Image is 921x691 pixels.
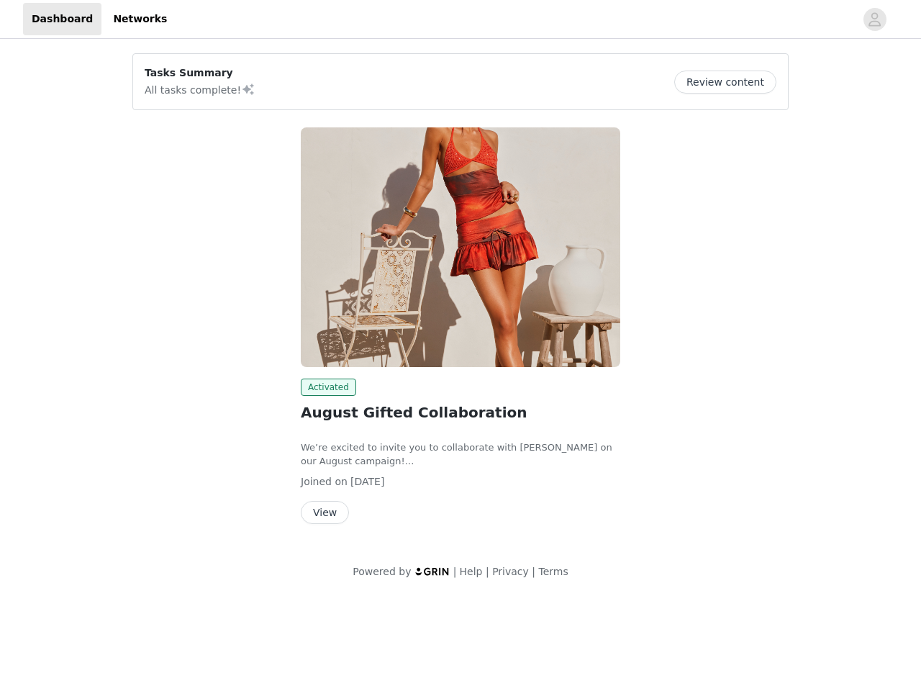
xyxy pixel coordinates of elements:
[301,441,620,469] p: We’re excited to invite you to collaborate with [PERSON_NAME] on our August campaign!
[145,81,255,98] p: All tasks complete!
[414,566,450,576] img: logo
[486,566,489,577] span: |
[301,507,349,518] a: View
[301,402,620,423] h2: August Gifted Collaboration
[674,71,776,94] button: Review content
[301,127,620,367] img: Peppermayo UK
[104,3,176,35] a: Networks
[145,66,255,81] p: Tasks Summary
[453,566,457,577] span: |
[353,566,411,577] span: Powered by
[460,566,483,577] a: Help
[23,3,101,35] a: Dashboard
[532,566,535,577] span: |
[350,476,384,487] span: [DATE]
[301,379,356,396] span: Activated
[301,476,348,487] span: Joined on
[301,501,349,524] button: View
[868,8,881,31] div: avatar
[492,566,529,577] a: Privacy
[538,566,568,577] a: Terms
